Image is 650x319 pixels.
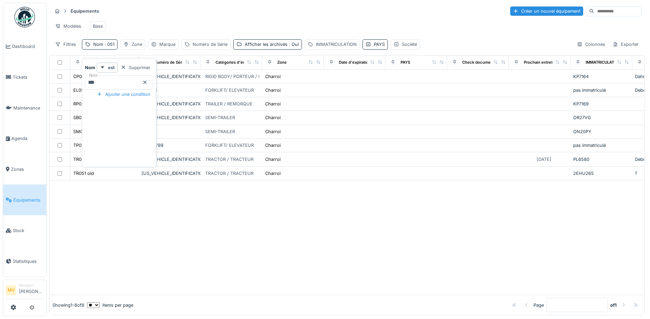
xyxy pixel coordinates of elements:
[265,156,281,163] div: Charroi
[159,41,175,48] div: Marque
[573,142,629,149] div: pas immatriculé
[88,73,99,78] label: Nom
[287,42,299,47] span: : Oui
[11,166,44,173] span: Zones
[142,87,198,93] div: 597444
[277,60,287,65] div: Zone
[245,41,299,48] div: Afficher les archivés
[205,156,254,163] div: TRACTOR / TRACTEUR
[132,41,142,48] div: Zone
[103,42,114,47] span: : 051
[402,41,417,48] div: Société
[154,60,185,65] div: Numéro de Série
[73,170,94,177] div: TR051 old
[265,73,281,80] div: Charroi
[93,23,103,29] div: Base
[73,87,86,93] div: EL051
[216,60,263,65] div: Catégories d'équipement
[6,285,16,295] li: MV
[265,128,281,135] div: Charroi
[19,283,44,288] div: Manager
[573,170,629,177] div: 2EHU265
[73,114,86,121] div: SB051
[573,156,629,163] div: PL6580
[265,101,281,107] div: Charroi
[13,258,44,265] span: Statistiques
[573,73,629,80] div: KP7164
[13,105,44,111] span: Maintenance
[52,39,79,49] div: Filtres
[73,73,86,80] div: CP051
[534,302,544,308] div: Page
[574,39,608,49] div: Colonnes
[142,156,198,163] div: [US_VEHICLE_IDENTIFICATION_NUMBER]
[573,87,629,93] div: pas immatriculé
[524,60,559,65] div: Prochain entretien
[19,283,44,297] li: [PERSON_NAME]
[339,60,371,65] div: Date d'expiration
[573,114,629,121] div: OR27VG
[11,135,44,142] span: Agenda
[573,101,629,107] div: KP7169
[73,142,86,149] div: TP051
[316,41,357,48] div: IMMATRICULATION
[205,114,235,121] div: SEMI-TRAILER
[205,128,235,135] div: SEMI-TRAILER
[142,101,198,107] div: [US_VEHICLE_IDENTIFICATION_NUMBER]
[265,87,281,93] div: Charroi
[205,73,277,80] div: RIGID BODY/ PORTEUR / CAMION
[205,87,254,93] div: FORKLIFT/ ELEVATEUR
[142,142,198,149] div: 5A625789
[586,60,621,65] div: IMMATRICULATION
[13,227,44,234] span: Stock
[193,41,228,48] div: Numéro de Série
[13,197,44,203] span: Équipements
[205,101,253,107] div: TRAILER / REMORQUE
[73,156,86,163] div: TR051
[265,114,281,121] div: Charroi
[610,39,642,49] div: Exporter
[73,128,87,135] div: SM051
[205,170,254,177] div: TRACTOR / TRACTEUR
[12,43,44,50] span: Dashboard
[142,170,198,177] div: [US_VEHICLE_IDENTIFICATION_NUMBER]
[142,114,198,121] div: [US_VEHICLE_IDENTIFICATION_NUMBER]
[401,60,410,65] div: PAYS
[265,142,281,149] div: Charroi
[85,64,95,71] strong: Nom
[205,142,254,149] div: FORKLIFT/ ELEVATEUR
[610,302,617,308] strong: of 1
[118,63,153,72] div: Supprimer
[93,41,114,48] div: Nom
[462,60,504,65] div: Check document date
[537,156,551,163] div: [DATE]
[73,101,86,107] div: RP051
[265,170,281,177] div: Charroi
[52,21,84,31] div: Modèles
[13,74,44,80] span: Tickets
[142,73,198,80] div: [US_VEHICLE_IDENTIFICATION_NUMBER]
[52,302,84,308] div: Showing 1 - 8 of 8
[374,41,385,48] div: PAYS
[14,7,35,27] img: Badge_color-CXgf-gQk.svg
[510,7,583,16] div: Créer un nouvel équipement
[108,64,115,71] strong: est
[573,128,629,135] div: ON20PY
[94,90,153,99] div: Ajouter une condition
[68,8,102,14] strong: Équipements
[87,302,133,308] div: items per page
